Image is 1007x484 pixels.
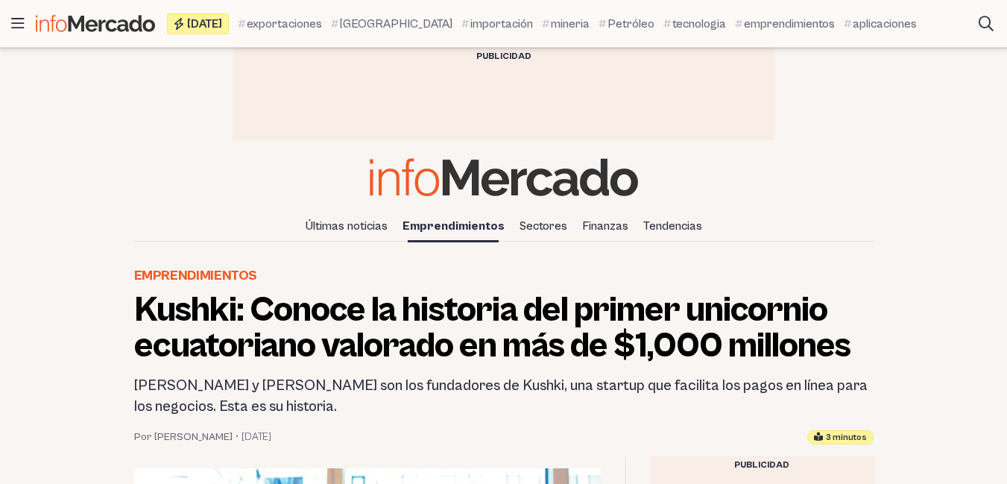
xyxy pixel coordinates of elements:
span: tecnologia [672,15,726,33]
a: Últimas noticias [300,213,394,239]
a: Tendencias [637,213,708,239]
span: • [236,430,239,444]
img: Infomercado Ecuador logo [370,158,638,196]
img: Infomercado Ecuador logo [36,15,155,32]
span: Petróleo [607,15,654,33]
span: [DATE] [187,18,222,30]
a: exportaciones [238,15,322,33]
a: Emprendimientos [134,265,258,286]
span: importación [470,15,533,33]
span: exportaciones [247,15,322,33]
div: Publicidad [650,456,874,474]
span: [GEOGRAPHIC_DATA] [340,15,452,33]
span: emprendimientos [744,15,835,33]
a: importación [461,15,533,33]
a: Petróleo [599,15,654,33]
div: Publicidad [233,48,775,66]
h1: Kushki: Conoce la historia del primer unicornio ecuatoriano valorado en más de $1,000 millones [134,292,874,364]
a: Finanzas [576,213,634,239]
a: emprendimientos [735,15,835,33]
a: Sectores [514,213,573,239]
div: Tiempo estimado de lectura: 3 minutos [807,430,874,444]
a: Por [PERSON_NAME] [134,430,233,444]
a: Emprendimientos [397,213,511,239]
span: mineria [551,15,590,33]
span: aplicaciones [853,15,917,33]
a: aplicaciones [844,15,917,33]
a: [GEOGRAPHIC_DATA] [331,15,452,33]
a: tecnologia [663,15,726,33]
a: mineria [542,15,590,33]
h2: [PERSON_NAME] y [PERSON_NAME] son los fundadores de Kushki, una startup que facilita los pagos en... [134,376,874,418]
time: 24 agosto, 2023 18:13 [242,430,271,444]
